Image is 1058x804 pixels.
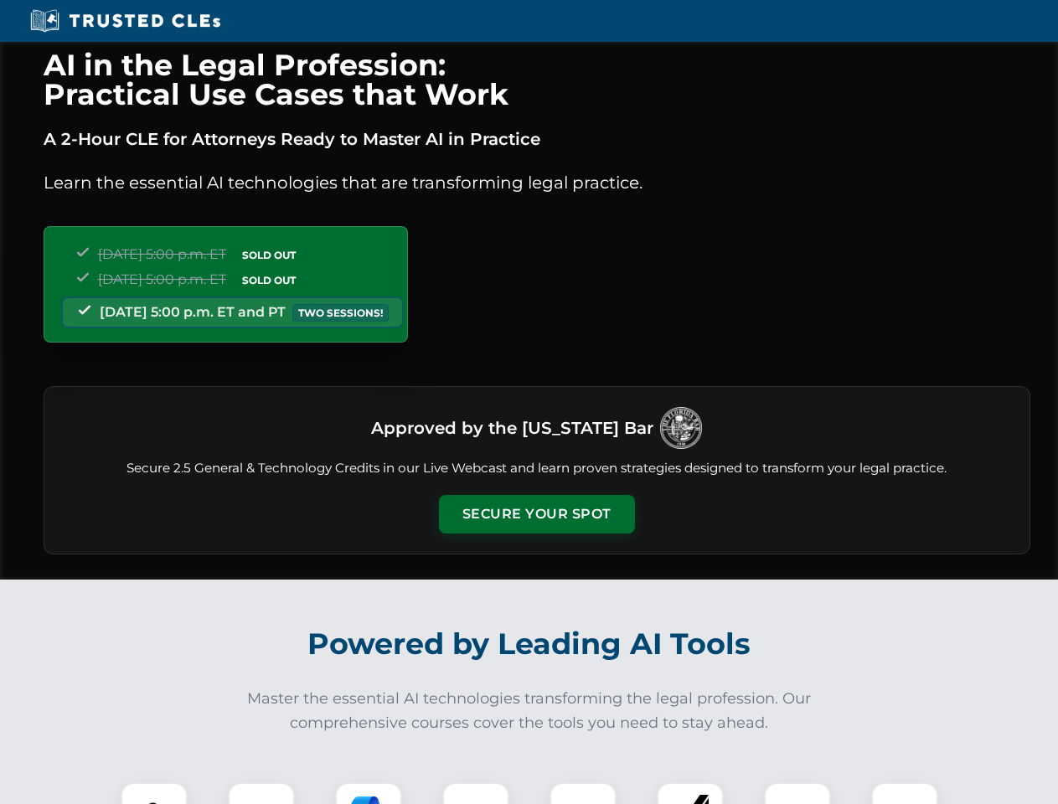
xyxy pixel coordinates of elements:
span: SOLD OUT [236,271,302,289]
p: Learn the essential AI technologies that are transforming legal practice. [44,169,1030,196]
img: Logo [660,407,702,449]
h1: AI in the Legal Profession: Practical Use Cases that Work [44,50,1030,109]
h3: Approved by the [US_STATE] Bar [371,413,653,443]
p: A 2-Hour CLE for Attorneys Ready to Master AI in Practice [44,126,1030,152]
span: [DATE] 5:00 p.m. ET [98,246,226,262]
p: Secure 2.5 General & Technology Credits in our Live Webcast and learn proven strategies designed ... [65,459,1009,478]
span: SOLD OUT [236,246,302,264]
h2: Powered by Leading AI Tools [65,615,993,673]
p: Master the essential AI technologies transforming the legal profession. Our comprehensive courses... [236,687,823,735]
img: Trusted CLEs [25,8,225,33]
button: Secure Your Spot [439,495,635,533]
span: [DATE] 5:00 p.m. ET [98,271,226,287]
